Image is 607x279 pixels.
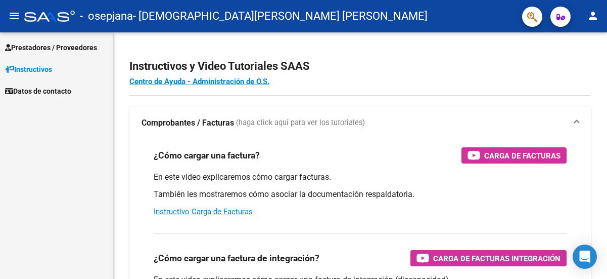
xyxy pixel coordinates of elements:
[5,64,52,75] span: Instructivos
[154,207,253,216] a: Instructivo Carga de Facturas
[142,117,234,129] strong: Comprobantes / Facturas
[8,10,20,22] mat-icon: menu
[154,148,260,163] h3: ¿Cómo cargar una factura?
[484,149,561,162] span: Carga de Facturas
[133,5,428,27] span: - [DEMOGRAPHIC_DATA][PERSON_NAME] [PERSON_NAME]
[154,251,319,265] h3: ¿Cómo cargar una factura de integración?
[5,42,97,53] span: Prestadores / Proveedores
[433,252,561,265] span: Carga de Facturas Integración
[154,172,567,183] p: En este video explicaremos cómo cargar facturas.
[587,10,599,22] mat-icon: person
[129,57,591,76] h2: Instructivos y Video Tutoriales SAAS
[410,250,567,266] button: Carga de Facturas Integración
[236,117,365,129] span: (haga click aquí para ver los tutoriales)
[80,5,133,27] span: - osepjana
[461,147,567,164] button: Carga de Facturas
[129,107,591,139] mat-expansion-panel-header: Comprobantes / Facturas (haga click aquí para ver los tutoriales)
[5,86,71,97] span: Datos de contacto
[573,245,597,269] div: Open Intercom Messenger
[129,77,269,86] a: Centro de Ayuda - Administración de O.S.
[154,189,567,200] p: También les mostraremos cómo asociar la documentación respaldatoria.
